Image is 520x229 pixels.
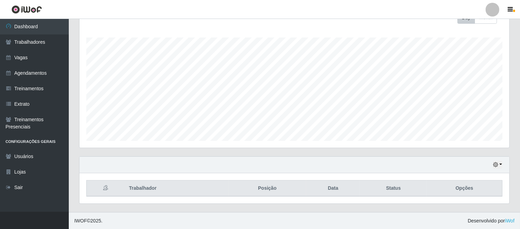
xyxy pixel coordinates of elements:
th: Status [360,180,426,197]
span: © 2025 . [74,217,102,225]
span: IWOF [74,218,87,223]
th: Data [306,180,360,197]
span: Desenvolvido por [468,217,514,225]
th: Trabalhador [125,180,229,197]
img: CoreUI Logo [11,5,42,14]
th: Opções [427,180,502,197]
th: Posição [229,180,306,197]
a: iWof [505,218,514,223]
